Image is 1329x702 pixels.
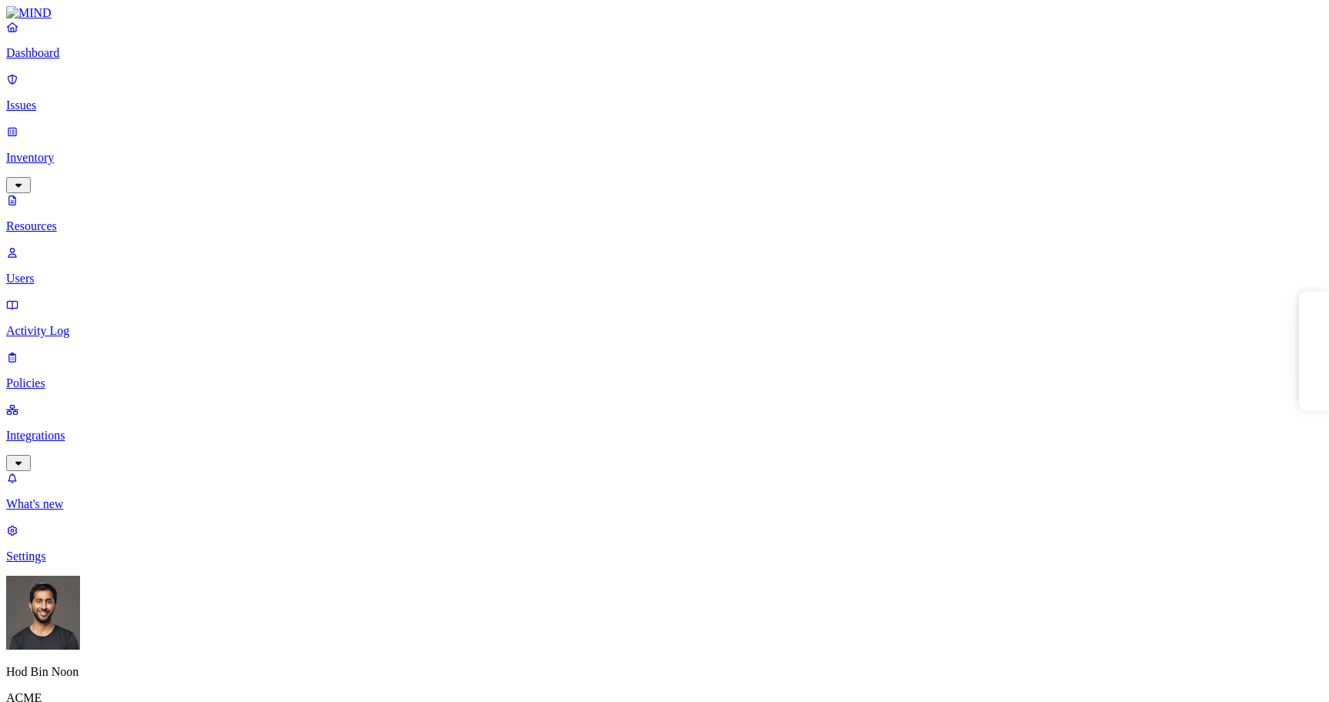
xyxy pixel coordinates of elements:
a: MIND [6,6,1323,20]
p: Activity Log [6,324,1323,338]
a: Issues [6,72,1323,112]
p: Policies [6,376,1323,390]
p: Users [6,272,1323,286]
a: Policies [6,350,1323,390]
img: Hod Bin Noon [6,576,80,650]
a: Activity Log [6,298,1323,338]
a: What's new [6,471,1323,511]
p: Integrations [6,429,1323,443]
p: What's new [6,497,1323,511]
a: Inventory [6,125,1323,191]
p: Dashboard [6,46,1323,60]
p: Hod Bin Noon [6,665,1323,679]
a: Settings [6,523,1323,563]
a: Integrations [6,403,1323,469]
p: Resources [6,219,1323,233]
p: Settings [6,550,1323,563]
p: Issues [6,99,1323,112]
p: Inventory [6,151,1323,165]
a: Resources [6,193,1323,233]
img: MIND [6,6,52,20]
a: Dashboard [6,20,1323,60]
a: Users [6,246,1323,286]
